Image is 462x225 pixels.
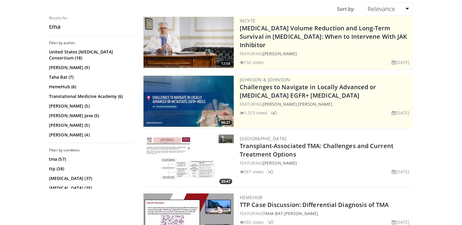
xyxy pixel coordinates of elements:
[368,5,395,13] span: Relevance
[240,135,287,141] a: [GEOGRAPHIC_DATA]
[49,65,132,71] a: [PERSON_NAME] (9)
[49,74,132,80] a: Taha Bat (7)
[240,101,412,107] div: FEATURING ,
[263,211,283,216] a: Taha Bat
[240,194,263,200] a: HemeHub
[49,41,133,45] h3: Filter by author:
[240,59,264,65] li: 132 views
[49,49,132,61] a: United States [MEDICAL_DATA] Consortium (18)
[49,122,132,128] a: [PERSON_NAME] (5)
[240,142,393,158] a: Transplant-Associated TMA: Challenges and Current Treatment Options
[49,175,132,181] a: [MEDICAL_DATA] (37)
[298,101,332,107] a: [PERSON_NAME]
[240,201,389,209] a: TTP Case Discussion: Differential Diagnosis of TMA
[219,179,232,184] span: 20:47
[392,59,409,65] li: [DATE]
[143,76,234,127] img: 7845151f-d172-4318-bbcf-4ab447089643.jpeg.300x170_q85_crop-smart_upscale.jpg
[240,169,264,175] li: 287 views
[49,185,132,191] a: [MEDICAL_DATA] (35)
[263,101,297,107] a: [PERSON_NAME]
[143,135,234,186] a: 20:47
[240,83,376,99] a: Challenges to Navigate in Locally Advanced or [MEDICAL_DATA] EGFR+ [MEDICAL_DATA]
[49,148,133,153] h3: Filter by condition:
[143,17,234,68] img: 7350bff6-2067-41fe-9408-af54c6d3e836.png.300x170_q85_crop-smart_upscale.png
[49,84,132,90] a: HemeHub (6)
[143,135,234,186] img: b7b64f6e-5db1-4559-bcf3-efcd85e88136.300x170_q85_crop-smart_upscale.jpg
[240,160,412,166] div: FEATURING
[267,169,273,175] li: 1
[284,211,318,216] a: [PERSON_NAME]
[143,76,234,127] a: 06:27
[49,93,132,99] a: Translational Medicine Academy (6)
[271,110,277,116] li: 6
[49,113,132,119] a: [PERSON_NAME] Java (5)
[333,2,359,16] div: Sort by:
[263,51,297,56] a: [PERSON_NAME]
[240,77,290,83] a: Johnson & Johnson
[392,110,409,116] li: [DATE]
[143,17,234,68] a: 12:58
[392,169,409,175] li: [DATE]
[240,110,267,116] li: 1,323 views
[219,120,232,125] span: 06:27
[240,210,412,217] div: FEATURING ,
[240,18,255,24] a: Incyte
[240,24,407,49] a: [MEDICAL_DATA] Volume Reduction and Long-Term Survival in [MEDICAL_DATA]: When to Intervene With ...
[49,166,132,172] a: ttp (38)
[263,160,297,166] a: [PERSON_NAME]
[49,156,132,162] a: tma (57)
[219,61,232,66] span: 12:58
[49,103,132,109] a: [PERSON_NAME] (5)
[49,16,133,20] p: Results for:
[364,2,413,16] a: Relevance
[49,132,132,138] a: [PERSON_NAME] (4)
[49,23,133,31] h2: tma
[240,50,412,57] div: FEATURING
